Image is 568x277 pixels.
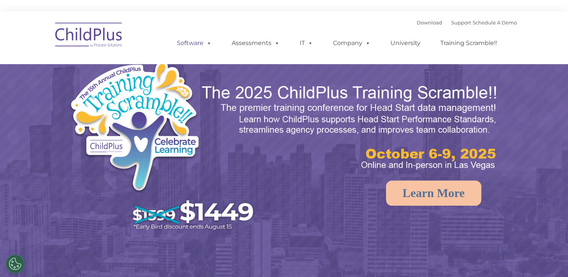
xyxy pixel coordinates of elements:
a: Learn More [386,181,481,206]
a: Assessments [224,36,287,51]
button: Cookies Settings [6,254,24,273]
a: Software [169,36,219,51]
a: Support [451,20,471,26]
img: ChildPlus by Procare Solutions [51,17,127,55]
a: Schedule A Demo [473,20,517,26]
a: Download [417,20,442,26]
font: | [417,20,517,26]
a: University [383,36,428,51]
a: Company [325,36,378,51]
a: IT [292,36,321,51]
a: Training Scramble!! [433,36,505,51]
